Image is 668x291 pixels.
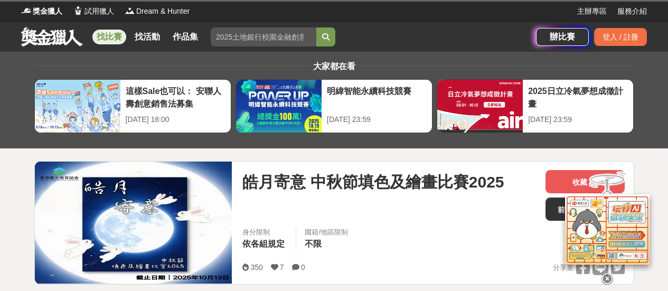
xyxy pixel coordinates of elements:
[211,27,316,46] input: 2025土地銀行校園金融創意挑戰賽：從你出發 開啟智慧金融新頁
[528,85,628,109] div: 2025日立冷氣夢想成徵計畫
[545,170,625,193] button: 收藏
[565,194,650,265] img: d2146d9a-e6f6-4337-9592-8cefde37ba6b.png
[594,28,647,46] div: 登入 / 註冊
[33,6,62,17] span: 獎金獵人
[242,170,504,194] span: 皓月寄意 中秋節填色及繪畫比賽2025
[126,114,225,125] div: [DATE] 18:00
[311,62,358,71] span: 大家都在看
[250,263,262,271] span: 350
[168,30,202,44] a: 作品集
[301,263,305,271] span: 0
[73,5,83,16] img: Logo
[84,6,114,17] span: 試用獵人
[305,227,348,238] div: 國籍/地區限制
[242,227,287,238] div: 身分限制
[92,30,126,44] a: 找比賽
[126,85,225,109] div: 這樣Sale也可以： 安聯人壽創意銷售法募集
[136,6,190,17] span: Dream & Hunter
[21,5,32,16] img: Logo
[545,198,625,221] a: 前往比賽網站
[125,6,190,17] a: LogoDream & Hunter
[21,6,62,17] a: Logo獎金獵人
[280,263,284,271] span: 7
[34,79,231,133] a: 這樣Sale也可以： 安聯人壽創意銷售法募集[DATE] 18:00
[242,239,285,248] span: 依各組規定
[35,162,232,284] img: Cover Image
[305,239,322,248] span: 不限
[617,6,647,17] a: 服務介紹
[577,6,607,17] a: 主辦專區
[536,28,589,46] a: 辦比賽
[553,260,573,276] span: 分享至
[437,79,634,133] a: 2025日立冷氣夢想成徵計畫[DATE] 23:59
[528,114,628,125] div: [DATE] 23:59
[130,30,164,44] a: 找活動
[73,6,114,17] a: Logo試用獵人
[327,85,427,109] div: 明緯智能永續科技競賽
[327,114,427,125] div: [DATE] 23:59
[125,5,135,16] img: Logo
[236,79,432,133] a: 明緯智能永續科技競賽[DATE] 23:59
